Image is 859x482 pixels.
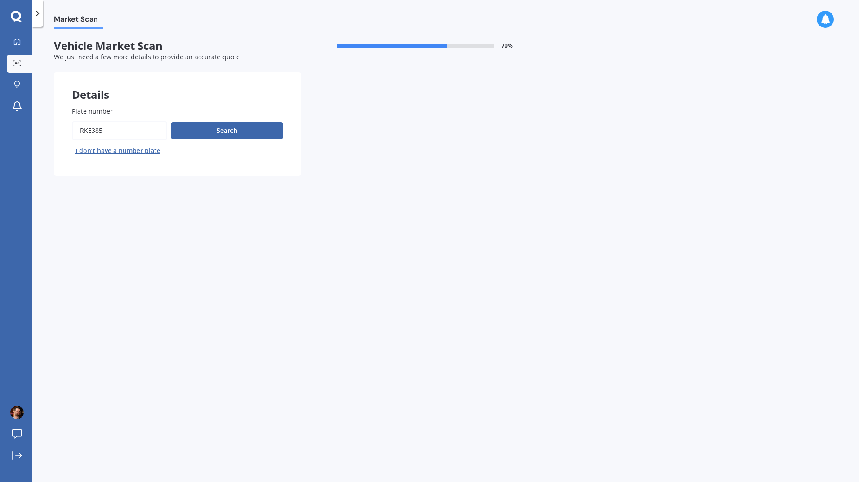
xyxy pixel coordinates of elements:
[72,121,167,140] input: Enter plate number
[72,107,113,115] span: Plate number
[10,406,24,419] img: ACg8ocIUMpCVZ3foJtzg69va81JBEIWfO527SIkT6N44MlRIOz-9Ew8=s96-c
[54,53,240,61] span: We just need a few more details to provide an accurate quote
[501,43,513,49] span: 70 %
[171,122,283,139] button: Search
[54,39,301,53] span: Vehicle Market Scan
[72,144,164,158] button: I don’t have a number plate
[54,72,301,99] div: Details
[54,15,103,27] span: Market Scan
